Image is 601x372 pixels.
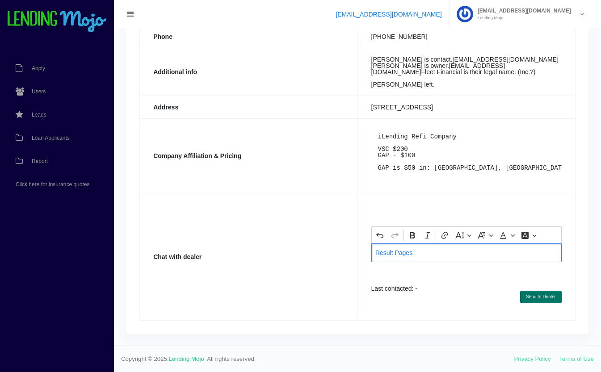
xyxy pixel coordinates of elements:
span: Loan Applicants [32,135,70,141]
span: Copyright © 2025. . All rights reserved. [121,355,514,364]
p: ⁠⁠⁠⁠⁠⁠⁠ [375,250,558,256]
a: Terms of Use [559,355,594,362]
th: Additional info [140,48,357,96]
div: Editor toolbar [372,227,561,244]
span: Users [32,89,46,94]
img: Profile image [457,6,473,22]
pre: iLending Refi Company VSC $200 GAP - $100 GAP is $50 in: [GEOGRAPHIC_DATA], [GEOGRAPHIC_DATA], [G... [371,127,562,178]
td: [PHONE_NUMBER] [357,25,575,48]
th: Company Affiliation & Pricing [140,118,357,193]
a: Lending Mojo [169,355,204,362]
span: Leads [32,112,46,117]
button: Send to Dealer [520,291,562,303]
td: [STREET_ADDRESS] [357,96,575,118]
th: Chat with dealer [140,193,357,320]
span: Click here for insurance quotes [16,182,89,187]
td: [PERSON_NAME] is contact. [EMAIL_ADDRESS][DOMAIN_NAME] [PERSON_NAME] is owner. [EMAIL_ADDRESS][DO... [357,48,575,96]
th: Phone [140,25,357,48]
small: Lending Mojo [473,16,571,20]
a: Privacy Policy [514,355,551,362]
a: Result Pages [375,249,412,256]
a: [EMAIL_ADDRESS][DOMAIN_NAME] [336,11,441,18]
div: Editor editing area: main. Press Alt+0 for help. [371,243,562,262]
img: logo-small.png [7,11,107,33]
span: [EMAIL_ADDRESS][DOMAIN_NAME] [473,8,571,13]
span: Report [32,159,48,164]
span: Apply [32,66,45,71]
span: Last contacted: - [371,285,418,292]
th: Address [140,96,357,118]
